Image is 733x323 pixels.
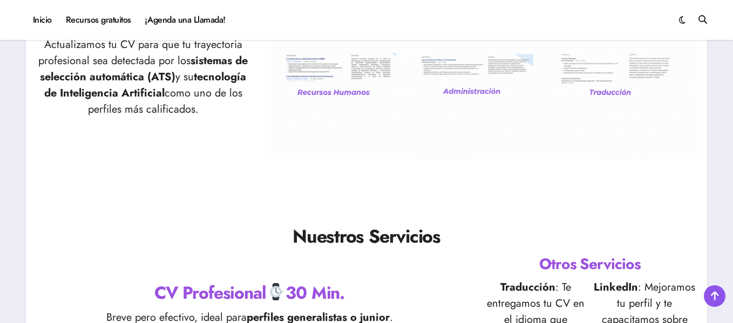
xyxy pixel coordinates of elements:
[500,279,555,295] strong: Traducción
[37,281,462,305] h2: CV Profesional 30 Min.
[594,279,638,295] strong: LinkedIn
[138,5,233,35] a: ¡Agenda una Llamada!
[267,283,284,300] img: ⌚
[26,5,59,35] a: Inicio
[59,5,138,35] a: Recursos gratuitos
[37,37,249,118] p: Actualizamos tu CV para que tu trayectoria profesional sea detectada por los y su como uno de los...
[484,253,696,274] h3: Otros Servicios
[37,224,696,250] h1: Nuestros Servicios
[40,53,248,85] strong: sistemas de selección automática (ATS)
[44,69,247,101] strong: tecnología de Inteligencia Artificial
